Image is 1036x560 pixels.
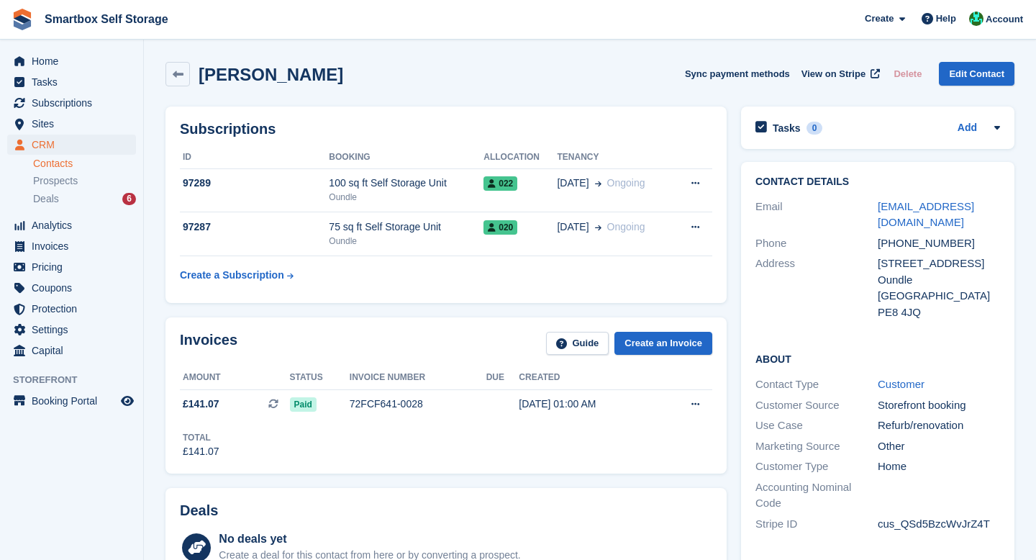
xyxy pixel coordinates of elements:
img: Elinor Shepherd [969,12,983,26]
th: Status [290,366,350,389]
div: Create a Subscription [180,268,284,283]
div: 75 sq ft Self Storage Unit [329,220,483,235]
span: Analytics [32,215,118,235]
h2: Invoices [180,332,237,356]
div: Customer Source [755,397,878,414]
a: menu [7,215,136,235]
a: Guide [546,332,609,356]
h2: Contact Details [755,176,1000,188]
a: menu [7,135,136,155]
span: Deals [33,192,59,206]
a: Contacts [33,157,136,171]
a: View on Stripe [796,62,883,86]
span: Create [865,12,894,26]
div: Address [755,256,878,320]
a: menu [7,391,136,411]
h2: [PERSON_NAME] [199,65,343,84]
th: ID [180,146,329,169]
div: Contact Type [755,376,878,393]
div: 100 sq ft Self Storage Unit [329,176,483,191]
span: Subscriptions [32,93,118,113]
button: Sync payment methods [685,62,790,86]
th: Due [486,366,519,389]
a: menu [7,320,136,340]
span: Pricing [32,257,118,277]
div: [GEOGRAPHIC_DATA] [878,288,1000,304]
div: 0 [806,122,823,135]
div: 6 [122,193,136,205]
div: Email [755,199,878,231]
span: View on Stripe [801,67,865,81]
span: Ongoing [607,221,645,232]
a: menu [7,72,136,92]
span: Ongoing [607,177,645,189]
span: Protection [32,299,118,319]
div: [DATE] 01:00 AM [519,397,658,412]
div: Oundle [329,235,483,248]
span: Settings [32,320,118,340]
a: menu [7,51,136,71]
div: Customer Type [755,459,878,475]
th: Invoice number [350,366,486,389]
span: Coupons [32,278,118,298]
div: PE8 4JQ [878,304,1000,321]
div: Home [878,459,1000,475]
span: Prospects [33,174,78,188]
button: Delete [888,62,927,86]
span: Account [986,12,1023,27]
a: menu [7,278,136,298]
div: 97289 [180,176,329,191]
a: menu [7,257,136,277]
span: Booking Portal [32,391,118,411]
div: Phone [755,235,878,252]
span: 020 [483,220,517,235]
div: Storefront booking [878,397,1000,414]
div: 97287 [180,220,329,235]
h2: Tasks [773,122,801,135]
h2: Subscriptions [180,121,712,137]
div: [STREET_ADDRESS] [878,256,1000,272]
span: Help [936,12,956,26]
div: Use Case [755,417,878,434]
span: £141.07 [183,397,219,412]
div: [PHONE_NUMBER] [878,235,1000,252]
span: Home [32,51,118,71]
a: Customer [878,378,924,390]
div: No deals yet [219,530,520,548]
div: Other [878,438,1000,455]
a: menu [7,299,136,319]
span: 022 [483,176,517,191]
span: Storefront [13,373,143,387]
span: Sites [32,114,118,134]
div: 72FCF641-0028 [350,397,486,412]
th: Allocation [483,146,557,169]
a: menu [7,93,136,113]
div: cus_QSd5BzcWvJrZ4T [878,516,1000,533]
a: Preview store [119,392,136,410]
h2: About [755,351,1000,366]
span: CRM [32,135,118,155]
div: Accounting Nominal Code [755,479,878,512]
img: stora-icon-8386f47178a22dfd0bd8f6a31ec36ba5ce8667c1dd55bd0f319d3a0aa187defe.svg [12,9,33,30]
a: Edit Contact [939,62,1014,86]
th: Tenancy [557,146,672,169]
a: Create an Invoice [614,332,712,356]
span: Paid [290,397,317,412]
h2: Deals [180,502,218,519]
span: Capital [32,340,118,361]
div: Oundle [329,191,483,204]
span: Invoices [32,236,118,256]
div: Refurb/renovation [878,417,1000,434]
div: Total [183,431,219,444]
div: Oundle [878,272,1000,289]
a: Deals 6 [33,191,136,207]
span: [DATE] [557,220,589,235]
th: Amount [180,366,290,389]
div: £141.07 [183,444,219,459]
a: menu [7,236,136,256]
a: menu [7,114,136,134]
a: Prospects [33,173,136,189]
th: Booking [329,146,483,169]
th: Created [519,366,658,389]
span: Tasks [32,72,118,92]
